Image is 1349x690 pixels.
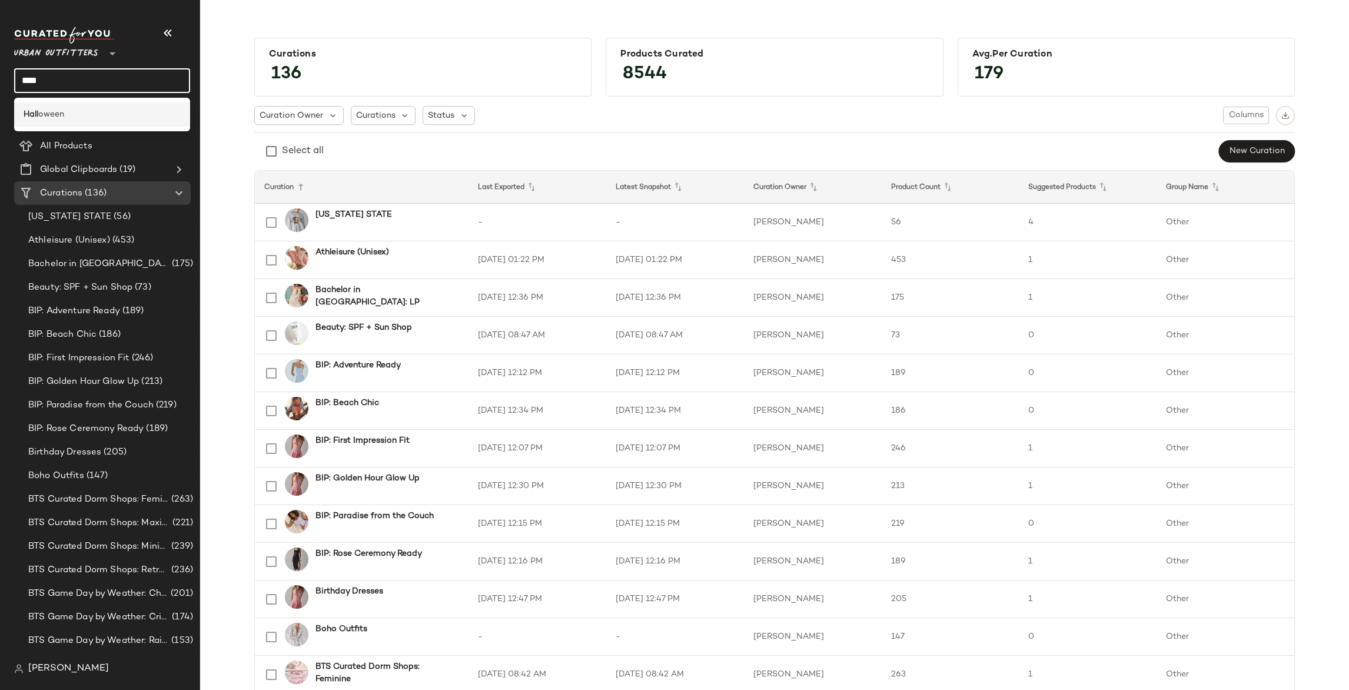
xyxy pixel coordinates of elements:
[606,467,744,505] td: [DATE] 12:30 PM
[428,110,454,122] span: Status
[744,430,882,467] td: [PERSON_NAME]
[82,187,107,200] span: (136)
[28,469,84,483] span: Boho Outfits
[882,580,1019,618] td: 205
[14,40,98,61] span: Urban Outfitters
[744,204,882,241] td: [PERSON_NAME]
[469,467,606,505] td: [DATE] 12:30 PM
[1157,543,1294,580] td: Other
[315,661,454,685] b: BTS Curated Dorm Shops: Feminine
[315,284,454,308] b: Bachelor in [GEOGRAPHIC_DATA]: LP
[882,279,1019,317] td: 175
[14,27,114,44] img: cfy_white_logo.C9jOOHJF.svg
[260,110,323,122] span: Curation Owner
[606,543,744,580] td: [DATE] 12:16 PM
[84,469,108,483] span: (147)
[744,505,882,543] td: [PERSON_NAME]
[170,516,193,530] span: (221)
[97,328,121,341] span: (186)
[285,397,308,420] img: 98247711_087_b
[315,585,383,598] b: Birthday Dresses
[110,234,135,247] span: (453)
[1157,467,1294,505] td: Other
[963,53,1015,95] span: 179
[40,163,117,177] span: Global Clipboards
[28,281,132,294] span: Beauty: SPF + Sun Shop
[469,279,606,317] td: [DATE] 12:36 PM
[606,430,744,467] td: [DATE] 12:07 PM
[28,234,110,247] span: Athleisure (Unisex)
[469,392,606,430] td: [DATE] 12:34 PM
[1019,467,1157,505] td: 1
[169,540,193,553] span: (239)
[882,543,1019,580] td: 189
[285,585,308,609] img: 101350247_266_b
[28,516,170,530] span: BTS Curated Dorm Shops: Maximalist
[469,241,606,279] td: [DATE] 01:22 PM
[972,49,1280,60] div: Avg.per Curation
[285,208,308,232] img: 100651991_004_b
[28,210,111,224] span: [US_STATE] STATE
[101,446,127,459] span: (205)
[255,171,469,204] th: Curation
[1019,392,1157,430] td: 0
[315,510,434,522] b: BIP: Paradise from the Couch
[285,359,308,383] img: 96876586_049_b
[469,430,606,467] td: [DATE] 12:07 PM
[1229,147,1285,156] span: New Curation
[28,634,169,648] span: BTS Game Day by Weather: Rain Day Ready
[1019,543,1157,580] td: 1
[611,53,679,95] span: 8544
[169,634,193,648] span: (153)
[1019,241,1157,279] td: 1
[744,241,882,279] td: [PERSON_NAME]
[469,354,606,392] td: [DATE] 12:12 PM
[882,618,1019,656] td: 147
[139,375,162,389] span: (213)
[28,422,144,436] span: BIP: Rose Ceremony Ready
[469,618,606,656] td: -
[882,505,1019,543] td: 219
[469,204,606,241] td: -
[469,580,606,618] td: [DATE] 12:47 PM
[744,618,882,656] td: [PERSON_NAME]
[282,144,324,158] div: Select all
[169,563,193,577] span: (236)
[260,53,313,95] span: 136
[1157,618,1294,656] td: Other
[469,317,606,354] td: [DATE] 08:47 AM
[606,279,744,317] td: [DATE] 12:36 PM
[882,392,1019,430] td: 186
[744,580,882,618] td: [PERSON_NAME]
[40,140,92,153] span: All Products
[170,611,193,624] span: (174)
[1157,430,1294,467] td: Other
[606,618,744,656] td: -
[120,304,144,318] span: (189)
[129,351,154,365] span: (246)
[1019,317,1157,354] td: 0
[1157,392,1294,430] td: Other
[14,664,24,674] img: svg%3e
[28,563,169,577] span: BTS Curated Dorm Shops: Retro+ Boho
[1157,317,1294,354] td: Other
[882,317,1019,354] td: 73
[315,472,420,485] b: BIP: Golden Hour Glow Up
[24,108,38,121] b: Hall
[40,187,82,200] span: Curations
[1157,279,1294,317] td: Other
[28,399,154,412] span: BIP: Paradise from the Couch
[744,279,882,317] td: [PERSON_NAME]
[315,397,379,409] b: BIP: Beach Chic
[315,359,401,371] b: BIP: Adventure Ready
[1019,354,1157,392] td: 0
[269,49,577,60] div: Curations
[469,505,606,543] td: [DATE] 12:15 PM
[111,210,131,224] span: (56)
[1281,111,1290,120] img: svg%3e
[1228,111,1264,120] span: Columns
[285,510,308,533] img: 100765353_050_b
[1019,279,1157,317] td: 1
[1157,580,1294,618] td: Other
[606,241,744,279] td: [DATE] 01:22 PM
